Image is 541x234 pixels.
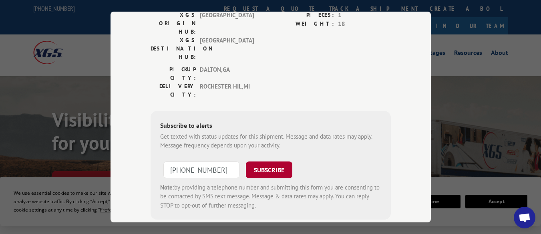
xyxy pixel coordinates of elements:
span: 1 [338,11,391,20]
label: PICKUP CITY: [151,65,196,82]
span: [GEOGRAPHIC_DATA] [200,36,254,61]
label: PIECES: [271,11,334,20]
input: Phone Number [163,161,239,178]
button: SUBSCRIBE [246,161,292,178]
label: WEIGHT: [271,20,334,29]
div: Subscribe to alerts [160,121,381,132]
div: Get texted with status updates for this shipment. Message and data rates may apply. Message frequ... [160,132,381,150]
span: ROCHESTER HIL , MI [200,82,254,99]
div: Open chat [514,207,535,228]
label: XGS DESTINATION HUB: [151,36,196,61]
label: DELIVERY CITY: [151,82,196,99]
span: DALTON , GA [200,65,254,82]
div: by providing a telephone number and submitting this form you are consenting to be contacted by SM... [160,183,381,210]
span: 18 [338,20,391,29]
strong: Note: [160,184,174,191]
label: XGS ORIGIN HUB: [151,11,196,36]
span: [GEOGRAPHIC_DATA] [200,11,254,36]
